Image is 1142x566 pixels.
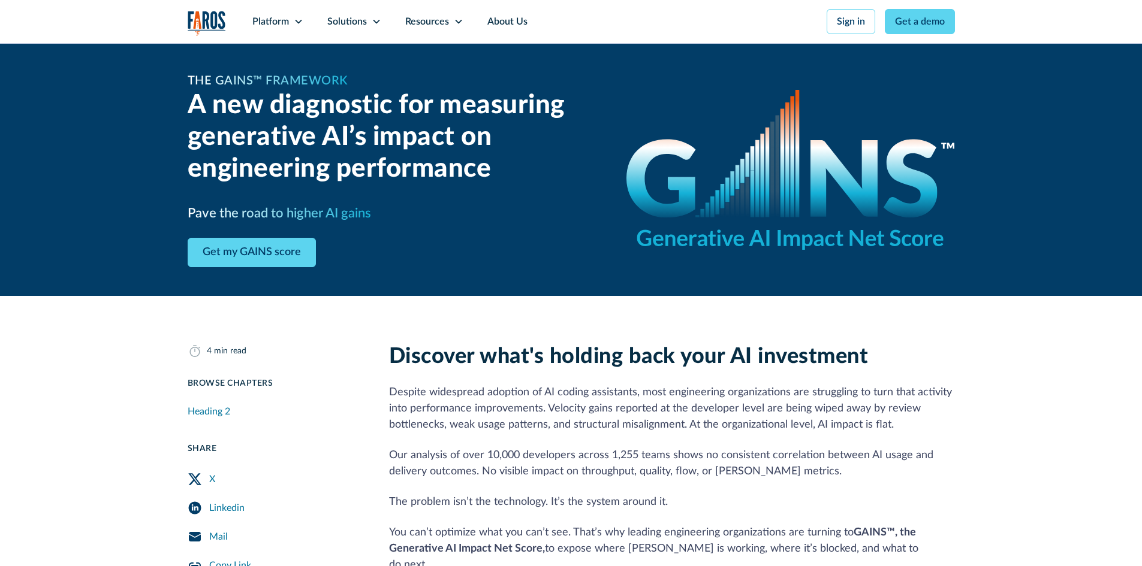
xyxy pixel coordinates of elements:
[188,465,360,494] a: Twitter Share
[626,90,955,250] img: GAINS - the Generative AI Impact Net Score logo
[188,204,371,223] h3: Pave the road to higher AI gains
[885,9,955,34] a: Get a demo
[209,529,228,544] div: Mail
[389,447,955,480] p: Our analysis of over 10,000 developers across 1,255 teams shows no consistent correlation between...
[207,345,212,358] div: 4
[827,9,875,34] a: Sign in
[188,238,316,267] a: Get my GAINS score
[188,377,360,390] div: Browse Chapters
[389,527,916,554] strong: GAINS™, the Generative AI Impact Net Score,
[188,522,360,551] a: Mail Share
[327,14,367,29] div: Solutions
[188,72,348,90] h1: The GAINS™ Framework
[188,11,226,35] a: home
[389,494,955,510] p: The problem isn’t the technology. It’s the system around it.
[188,11,226,35] img: Logo of the analytics and reporting company Faros.
[188,494,360,522] a: LinkedIn Share
[188,399,360,423] a: Heading 2
[188,443,360,455] div: Share
[389,385,955,433] p: Despite widespread adoption of AI coding assistants, most engineering organizations are strugglin...
[405,14,449,29] div: Resources
[209,501,245,515] div: Linkedin
[252,14,289,29] div: Platform
[209,472,215,486] div: X
[214,345,246,358] div: min read
[389,344,955,370] h2: Discover what's holding back your AI investment
[188,90,598,184] h2: A new diagnostic for measuring generative AI’s impact on engineering performance
[188,404,230,419] div: Heading 2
